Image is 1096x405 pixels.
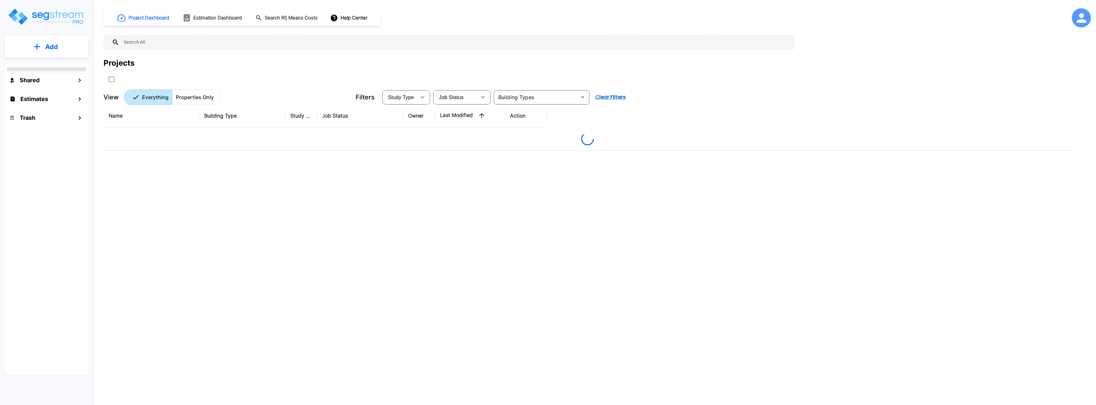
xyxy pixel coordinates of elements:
[20,113,35,122] h1: Trash
[505,104,546,127] th: Action
[285,104,317,127] th: Study Type
[20,76,40,84] h1: Shared
[496,93,577,102] input: Building Types
[104,57,134,69] div: Projects
[388,95,414,100] span: Study Type
[7,8,85,26] img: Logo
[119,35,791,50] input: Search All
[142,93,169,101] p: Everything
[403,104,435,127] th: Owner
[356,92,375,102] p: Filters
[105,73,118,86] button: SelectAll
[578,93,587,102] button: Open
[180,11,245,25] button: Estimation Dashboard
[439,95,464,100] span: Job Status
[435,104,505,127] th: Last Modified
[45,42,58,52] p: Add
[176,93,214,101] p: Properties Only
[4,38,89,56] button: Add
[124,90,222,105] div: Platform
[435,88,477,106] div: Select
[104,92,119,102] p: View
[172,90,222,105] button: Properties Only
[199,104,285,127] th: Building Type
[329,12,370,24] button: Help Center
[193,14,242,22] h1: Estimation Dashboard
[384,88,416,106] div: Select
[20,95,48,103] h1: Estimates
[115,11,173,25] button: Project Dashboard
[593,91,628,104] button: Clear Filters
[317,104,403,127] th: Job Status
[253,12,321,24] button: Search RS Means Costs
[104,104,199,127] th: Name
[124,90,172,105] button: Everything
[128,14,169,22] h1: Project Dashboard
[265,14,318,22] h1: Search RS Means Costs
